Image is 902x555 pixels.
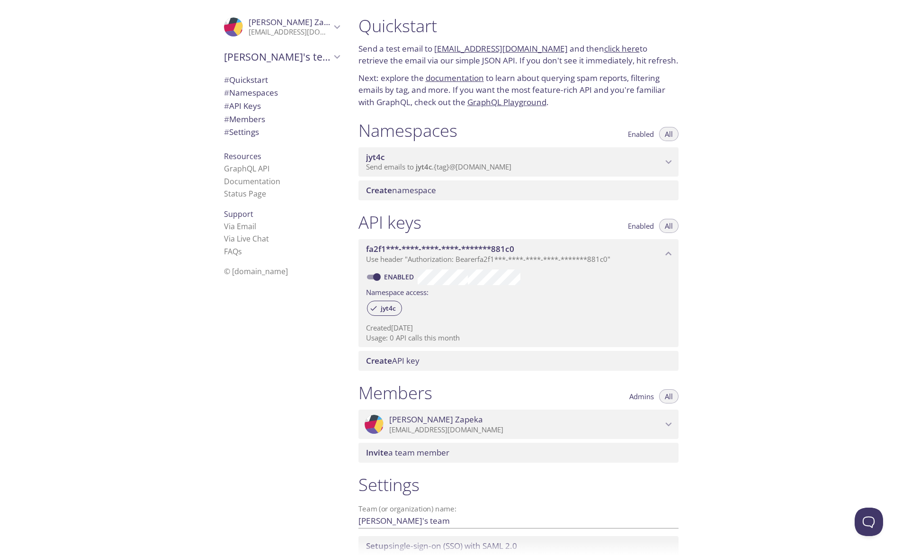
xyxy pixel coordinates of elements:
span: [PERSON_NAME]'s team [224,50,331,63]
div: Namespaces [216,86,347,99]
div: Dmytro's team [216,45,347,69]
span: # [224,114,229,125]
div: API Keys [216,99,347,113]
p: Send a test email to and then to retrieve the email via our simple JSON API. If you don't see it ... [358,43,679,67]
a: Enabled [383,272,418,281]
button: All [659,127,679,141]
a: Status Page [224,188,266,199]
div: Invite a team member [358,443,679,463]
p: [EMAIL_ADDRESS][DOMAIN_NAME] [389,425,662,435]
span: Resources [224,151,261,161]
button: Enabled [622,127,660,141]
div: jyt4c namespace [358,147,679,177]
span: Members [224,114,265,125]
span: # [224,87,229,98]
h1: Quickstart [358,15,679,36]
label: Team (or organization) name: [358,505,457,512]
button: All [659,389,679,403]
span: © [DOMAIN_NAME] [224,266,288,277]
iframe: Help Scout Beacon - Open [855,508,883,536]
a: FAQ [224,246,242,257]
div: Dmytro Zapeka [216,11,347,43]
span: # [224,74,229,85]
span: # [224,100,229,111]
a: documentation [426,72,484,83]
p: Usage: 0 API calls this month [366,333,671,343]
a: GraphQL Playground [467,97,546,107]
span: API Keys [224,100,261,111]
span: [PERSON_NAME] Zapeka [389,414,483,425]
span: Send emails to . {tag} @[DOMAIN_NAME] [366,162,511,171]
span: Namespaces [224,87,278,98]
h1: Members [358,382,432,403]
h1: Namespaces [358,120,457,141]
span: jyt4c [375,304,402,313]
button: All [659,219,679,233]
a: click here [604,43,640,54]
button: Admins [624,389,660,403]
p: [EMAIL_ADDRESS][DOMAIN_NAME] [249,27,331,37]
div: Members [216,113,347,126]
button: Enabled [622,219,660,233]
a: [EMAIL_ADDRESS][DOMAIN_NAME] [434,43,568,54]
div: Dmytro Zapeka [358,410,679,439]
div: jyt4c [367,301,402,316]
a: Via Live Chat [224,233,269,244]
div: Create namespace [358,180,679,200]
span: Support [224,209,253,219]
a: Documentation [224,176,280,187]
span: s [238,246,242,257]
div: Quickstart [216,73,347,87]
label: Namespace access: [366,285,429,299]
span: a team member [366,447,449,458]
span: [PERSON_NAME] Zapeka [249,17,342,27]
span: Invite [366,447,388,458]
span: Quickstart [224,74,268,85]
span: # [224,126,229,137]
p: Next: explore the to learn about querying spam reports, filtering emails by tag, and more. If you... [358,72,679,108]
span: Create [366,185,392,196]
span: Create [366,355,392,366]
span: Settings [224,126,259,137]
h1: Settings [358,474,679,495]
h1: API keys [358,212,421,233]
span: API key [366,355,420,366]
span: namespace [366,185,436,196]
a: GraphQL API [224,163,269,174]
span: jyt4c [416,162,432,171]
div: Create API Key [358,351,679,371]
p: Created [DATE] [366,323,671,333]
a: Via Email [224,221,256,232]
div: Team Settings [216,125,347,139]
span: jyt4c [366,152,385,162]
